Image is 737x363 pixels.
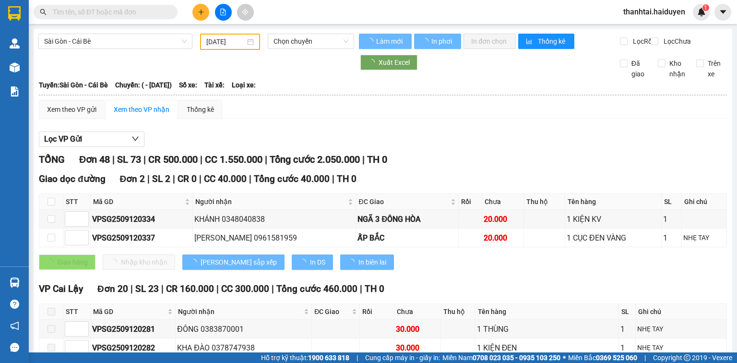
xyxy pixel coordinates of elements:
th: SL [619,304,636,320]
span: loading [299,259,310,266]
div: NGÃ 3 ĐÔNG HÒA [357,213,457,225]
sup: 1 [702,4,709,11]
th: SL [662,194,682,210]
span: Tổng cước 2.050.000 [270,154,360,165]
div: 1 CỤC ĐEN VÀNG [567,232,660,244]
div: 1 KIỆN ĐEN [477,342,617,354]
span: | [357,352,358,363]
button: Xuất Excel [360,55,417,70]
span: TỔNG [39,154,65,165]
strong: 0708 023 035 - 0935 103 250 [473,354,560,362]
th: Chưa [394,304,440,320]
span: Đơn 2 [120,173,145,184]
span: Chuyến: ( - [DATE]) [115,80,172,90]
th: Tên hàng [475,304,619,320]
span: bar-chart [526,38,534,46]
span: | [199,173,202,184]
button: aim [237,4,254,21]
span: Làm mới [376,36,404,47]
span: CC 300.000 [221,283,269,294]
span: Tài xế: [204,80,225,90]
img: logo-vxr [8,6,21,21]
span: Số xe: [179,80,197,90]
th: Rồi [459,194,482,210]
span: Đơn 48 [79,154,110,165]
span: CR 500.000 [148,154,198,165]
button: Lọc VP Gửi [39,132,144,147]
th: Chưa [482,194,523,210]
span: Mã GD [93,306,166,317]
span: VP Cai Lậy [39,283,83,294]
span: ⚪️ [563,356,566,360]
button: Làm mới [359,34,412,49]
span: | [147,173,150,184]
span: 1 [704,4,707,11]
span: Cung cấp máy in - giấy in: [365,352,440,363]
span: Lọc Rồi [629,36,655,47]
span: | [173,173,175,184]
span: aim [242,9,249,15]
span: CC 1.550.000 [205,154,262,165]
span: [PERSON_NAME] sắp xếp [201,257,277,267]
div: 1 [663,232,680,244]
span: TH 0 [367,154,387,165]
div: KHÁNH 0348040838 [194,213,355,225]
div: 30.000 [396,342,439,354]
td: VPSG2509120281 [91,320,176,339]
span: | [200,154,202,165]
span: Miền Bắc [568,352,637,363]
div: 1 [620,323,634,335]
div: VPSG2509120281 [92,323,174,335]
span: Loại xe: [232,80,256,90]
span: Đã giao [628,58,651,79]
span: CR 160.000 [166,283,214,294]
div: NHẸ TAY [637,324,725,334]
td: VPSG2509120337 [91,229,193,247]
th: Rồi [360,304,394,320]
div: VPSG2509120337 [92,232,191,244]
span: Giao dọc đường [39,173,106,184]
img: icon-new-feature [697,8,706,16]
span: | [112,154,115,165]
span: TH 0 [365,283,384,294]
img: warehouse-icon [10,38,20,48]
span: Trên xe [704,58,727,79]
span: Người nhận [195,196,346,207]
span: Miền Nam [442,352,560,363]
div: [PERSON_NAME] 0961581959 [194,232,355,244]
div: VPSG2509120282 [92,342,174,354]
div: Thống kê [187,104,214,115]
img: warehouse-icon [10,278,20,288]
div: KHA ĐÀO 0378747938 [177,342,310,354]
div: VPSG2509120334 [92,213,191,225]
span: In biên lai [358,257,386,267]
img: warehouse-icon [10,62,20,73]
span: search [40,9,47,15]
span: loading [190,259,201,266]
span: | [131,283,133,294]
span: | [362,154,365,165]
span: loading [348,259,358,266]
div: NHẸ TAY [637,342,725,353]
span: | [249,173,251,184]
span: | [360,283,362,294]
div: ĐÔNG 0383870001 [177,323,310,335]
span: copyright [684,354,690,361]
span: message [10,343,19,352]
span: thanhtai.haiduyen [616,6,693,18]
div: Xem theo VP nhận [114,104,169,115]
div: ẤP BẮC [357,232,457,244]
span: In phơi [431,36,453,47]
button: [PERSON_NAME] sắp xếp [182,254,285,270]
button: plus [192,4,209,21]
span: Tổng cước 40.000 [254,173,330,184]
button: In biên lai [340,254,394,270]
span: | [216,283,219,294]
div: 20.000 [484,213,522,225]
button: In DS [292,254,333,270]
span: Xuất Excel [379,57,410,68]
span: Lọc Chưa [660,36,692,47]
div: 1 THÙNG [477,323,617,335]
span: Chọn chuyến [273,34,349,48]
button: bar-chartThống kê [518,34,574,49]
